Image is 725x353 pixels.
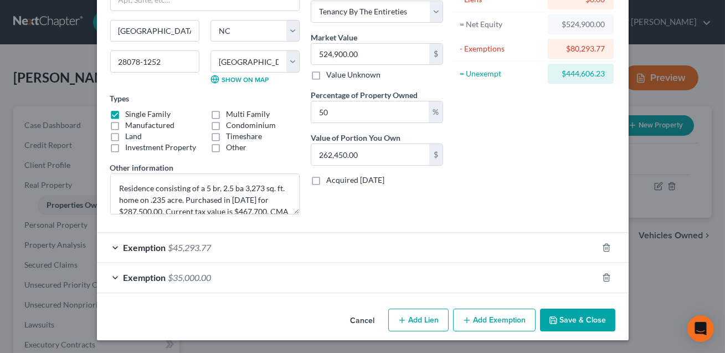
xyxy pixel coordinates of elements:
[110,50,199,73] input: Enter zip...
[311,144,429,165] input: 0.00
[326,69,381,80] label: Value Unknown
[557,43,605,54] div: $80,293.77
[429,101,443,122] div: %
[210,75,269,84] a: Show on Map
[460,19,543,30] div: = Net Equity
[126,109,171,120] label: Single Family
[226,120,276,131] label: Condominium
[126,131,142,142] label: Land
[557,19,605,30] div: $524,900.00
[388,309,449,332] button: Add Lien
[311,44,429,65] input: 0.00
[460,68,543,79] div: = Unexempt
[111,21,199,42] input: Enter city...
[226,109,270,120] label: Multi Family
[226,131,262,142] label: Timeshare
[124,242,166,253] span: Exemption
[326,175,384,186] label: Acquired [DATE]
[557,68,605,79] div: $444,606.23
[110,162,174,173] label: Other information
[311,132,400,144] label: Value of Portion You Own
[342,310,384,332] button: Cancel
[311,89,418,101] label: Percentage of Property Owned
[540,309,615,332] button: Save & Close
[168,242,212,253] span: $45,293.77
[110,93,130,104] label: Types
[168,272,212,283] span: $35,000.00
[460,43,543,54] div: - Exemptions
[429,44,443,65] div: $
[311,101,429,122] input: 0.00
[453,309,536,332] button: Add Exemption
[226,142,246,153] label: Other
[124,272,166,283] span: Exemption
[311,32,357,43] label: Market Value
[126,120,175,131] label: Manufactured
[687,315,714,342] div: Open Intercom Messenger
[429,144,443,165] div: $
[126,142,197,153] label: Investment Property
